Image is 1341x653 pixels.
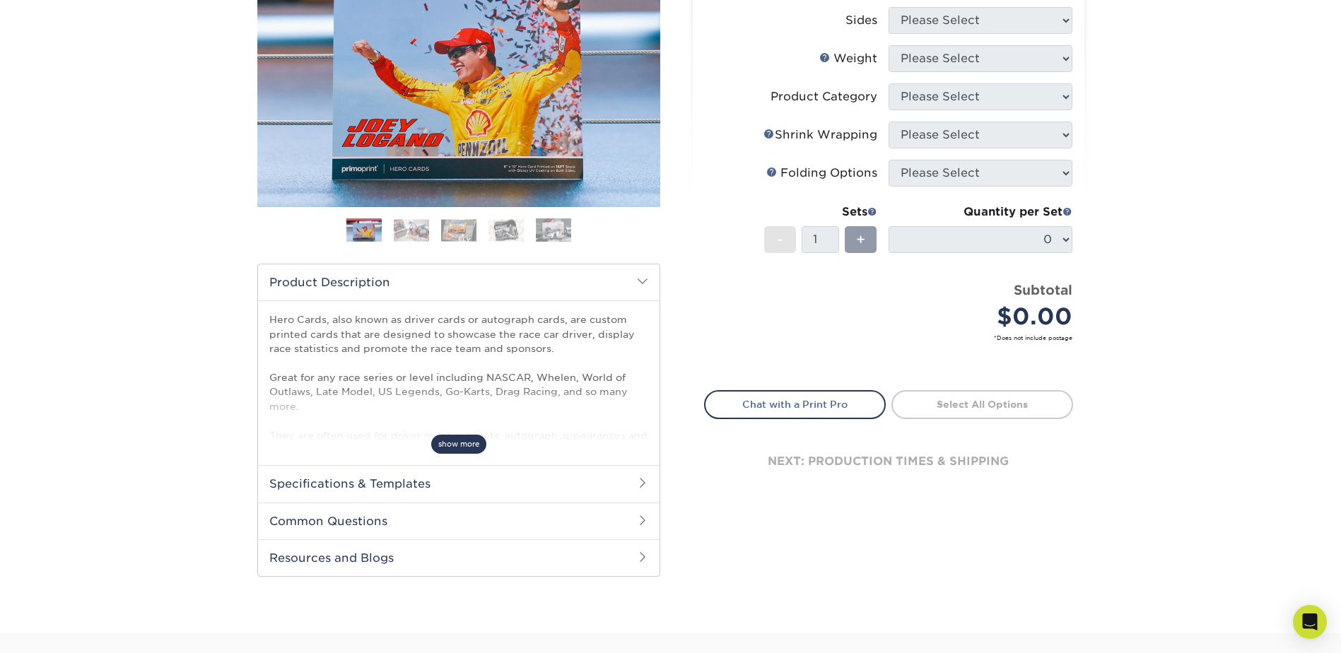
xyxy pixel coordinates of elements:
img: Hero Cards 03 [441,219,476,241]
div: Product Category [771,88,877,105]
div: Folding Options [766,165,877,182]
strong: Subtotal [1014,282,1072,298]
span: + [856,229,865,250]
a: Select All Options [891,390,1073,418]
h2: Resources and Blogs [258,539,660,576]
h2: Specifications & Templates [258,465,660,502]
div: Open Intercom Messenger [1293,605,1327,639]
span: - [777,229,783,250]
div: Weight [819,50,877,67]
div: Quantity per Set [889,204,1072,220]
p: Hero Cards, also known as driver cards or autograph cards, are custom printed cards that are desi... [269,312,648,543]
img: Hero Cards 01 [346,220,382,242]
h2: Common Questions [258,502,660,539]
div: next: production times & shipping [704,419,1073,504]
img: Hero Cards 04 [488,219,524,241]
img: Hero Cards 02 [394,219,429,241]
img: Hero Cards 05 [536,218,571,242]
div: Shrink Wrapping [763,127,877,143]
span: show more [431,435,486,454]
div: $0.00 [899,300,1072,334]
div: Sets [764,204,877,220]
small: *Does not include postage [715,334,1072,342]
h2: Product Description [258,264,660,300]
div: Sides [845,12,877,29]
a: Chat with a Print Pro [704,390,886,418]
